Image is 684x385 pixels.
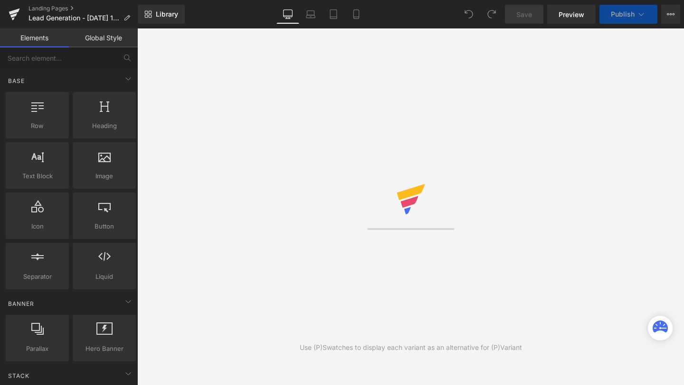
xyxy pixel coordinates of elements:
[299,5,322,24] a: Laptop
[661,5,680,24] button: More
[9,121,66,131] span: Row
[276,5,299,24] a: Desktop
[156,10,178,18] span: Library
[69,28,138,47] a: Global Style
[300,342,522,353] div: Use (P)Swatches to display each variant as an alternative for (P)Variant
[28,14,120,22] span: Lead Generation - [DATE] 16:52:09
[9,344,66,354] span: Parallax
[547,5,596,24] a: Preview
[482,5,501,24] button: Redo
[76,121,133,131] span: Heading
[9,171,66,181] span: Text Block
[516,9,532,19] span: Save
[138,5,185,24] a: New Library
[611,10,635,18] span: Publish
[345,5,368,24] a: Mobile
[7,371,30,380] span: Stack
[559,9,584,19] span: Preview
[7,76,26,85] span: Base
[459,5,478,24] button: Undo
[9,221,66,231] span: Icon
[76,171,133,181] span: Image
[76,344,133,354] span: Hero Banner
[322,5,345,24] a: Tablet
[76,221,133,231] span: Button
[7,299,35,308] span: Banner
[28,5,138,12] a: Landing Pages
[76,272,133,282] span: Liquid
[9,272,66,282] span: Separator
[599,5,657,24] button: Publish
